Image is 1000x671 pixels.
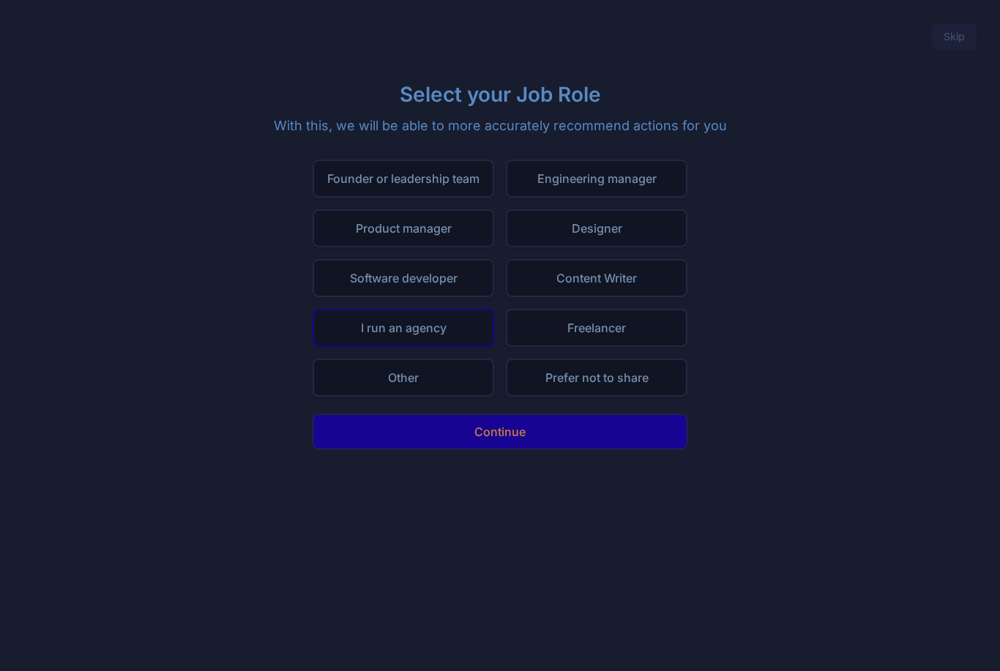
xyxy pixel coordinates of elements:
p: With this, we will be able to more accurately recommend actions for you [254,116,746,136]
div: Engineering manager [506,160,687,198]
div: Freelancer [506,309,687,347]
div: Prefer not to share [506,359,687,397]
div: I run an agency [313,309,494,347]
button: Continue [313,414,687,449]
div: Product manager [313,209,494,247]
div: Software developer [313,259,494,297]
div: Founder or leadership team [313,160,494,198]
div: Designer [506,209,687,247]
div: Content Writer [506,259,687,297]
p: Continue [474,423,526,441]
div: Other [313,359,494,397]
h1: Select your Job Role [254,79,746,110]
button: Skip [932,23,977,50]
